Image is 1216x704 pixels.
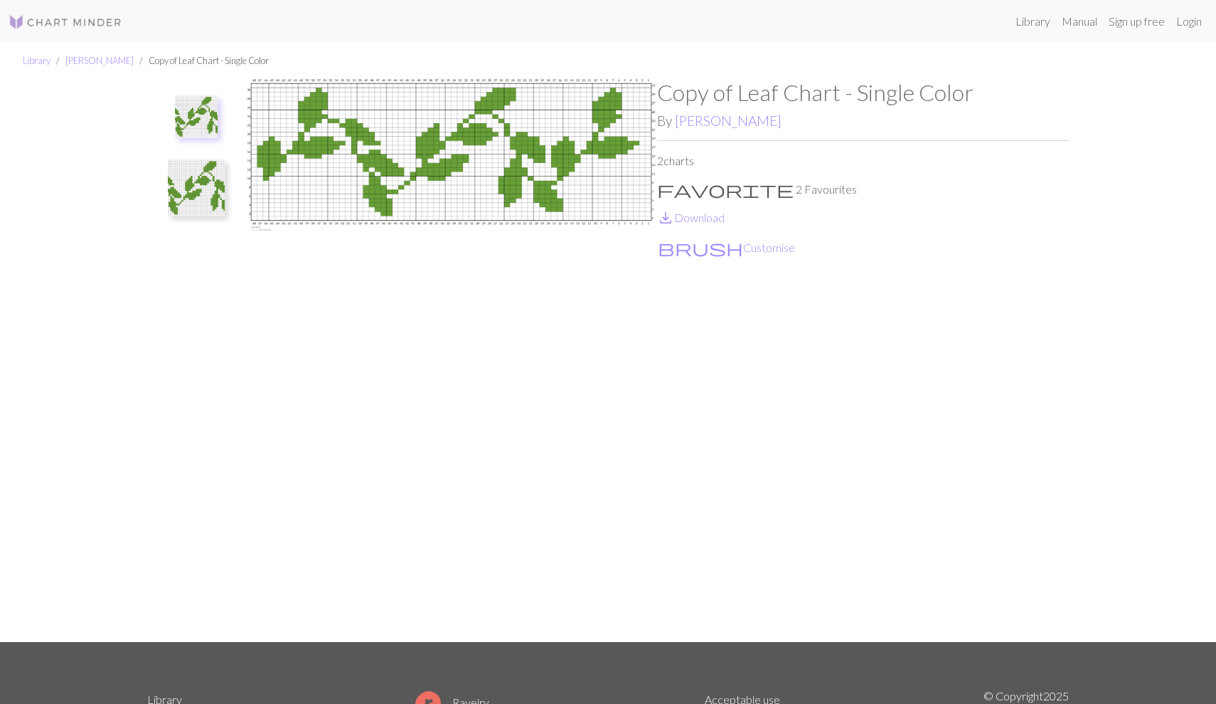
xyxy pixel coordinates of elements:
[1010,7,1056,36] a: Library
[1103,7,1170,36] a: Sign up free
[657,209,674,226] i: Download
[675,112,782,129] a: [PERSON_NAME]
[9,14,122,31] img: Logo
[657,238,796,257] button: CustomiseCustomise
[168,159,225,216] img: Copy of Leaf Chart
[657,79,1069,106] h1: Copy of Leaf Chart - Single Color
[657,208,674,228] span: save_alt
[657,211,725,224] a: DownloadDownload
[65,55,134,66] a: [PERSON_NAME]
[23,55,50,66] a: Library
[657,112,1069,129] h2: By
[657,152,1069,169] p: 2 charts
[657,179,794,199] span: favorite
[657,181,1069,198] p: 2 Favourites
[1170,7,1207,36] a: Login
[134,54,269,68] li: Copy of Leaf Chart - Single Color
[658,238,743,258] span: brush
[245,79,657,642] img: Leaf Chart
[657,181,794,198] i: Favourite
[175,95,218,138] img: Leaf Chart
[1056,7,1103,36] a: Manual
[658,239,743,256] i: Customise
